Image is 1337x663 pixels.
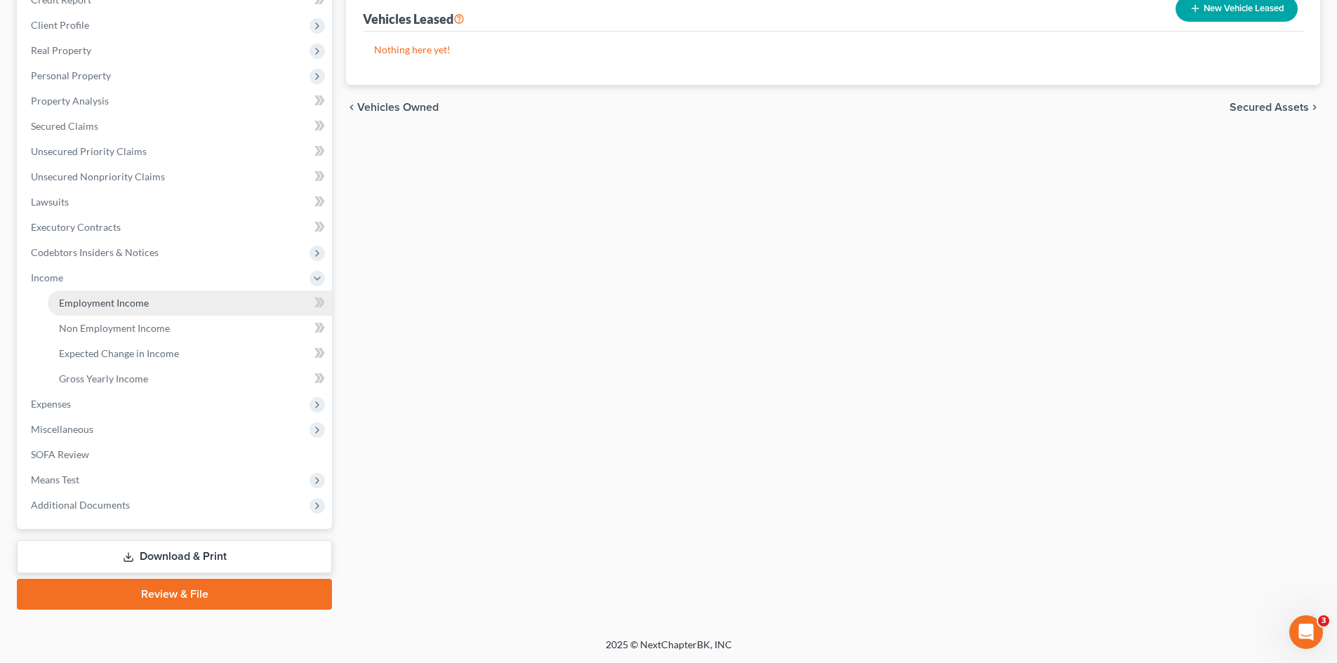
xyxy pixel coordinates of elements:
span: Means Test [31,474,79,485]
span: Vehicles Owned [357,102,439,113]
span: Employment Income [59,297,149,309]
a: Executory Contracts [20,215,332,240]
span: 3 [1318,615,1329,627]
a: Property Analysis [20,88,332,114]
span: Lawsuits [31,196,69,208]
a: Expected Change in Income [48,341,332,366]
span: Gross Yearly Income [59,373,148,384]
span: Secured Assets [1230,102,1309,113]
span: Non Employment Income [59,322,170,334]
div: Vehicles Leased [363,11,465,27]
span: Unsecured Priority Claims [31,145,147,157]
span: Secured Claims [31,120,98,132]
button: chevron_left Vehicles Owned [346,102,439,113]
span: Additional Documents [31,499,130,511]
span: Expenses [31,398,71,410]
a: SOFA Review [20,442,332,467]
iframe: Intercom live chat [1289,615,1323,649]
a: Employment Income [48,290,332,316]
span: Executory Contracts [31,221,121,233]
div: 2025 © NextChapterBK, INC [269,638,1069,663]
span: SOFA Review [31,448,89,460]
p: Nothing here yet! [374,43,1292,57]
a: Unsecured Priority Claims [20,139,332,164]
span: Codebtors Insiders & Notices [31,246,159,258]
span: Client Profile [31,19,89,31]
span: Real Property [31,44,91,56]
a: Gross Yearly Income [48,366,332,391]
span: Personal Property [31,69,111,81]
a: Unsecured Nonpriority Claims [20,164,332,189]
a: Review & File [17,579,332,610]
a: Lawsuits [20,189,332,215]
button: Secured Assets chevron_right [1230,102,1320,113]
span: Expected Change in Income [59,347,179,359]
span: Income [31,272,63,283]
i: chevron_right [1309,102,1320,113]
a: Secured Claims [20,114,332,139]
a: Download & Print [17,540,332,573]
span: Unsecured Nonpriority Claims [31,170,165,182]
i: chevron_left [346,102,357,113]
span: Miscellaneous [31,423,93,435]
a: Non Employment Income [48,316,332,341]
span: Property Analysis [31,95,109,107]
